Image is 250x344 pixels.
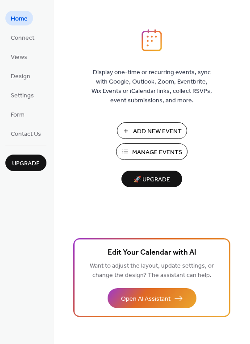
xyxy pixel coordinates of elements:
[5,88,39,102] a: Settings
[12,159,40,168] span: Upgrade
[5,126,46,141] a: Contact Us
[108,288,196,308] button: Open AI Assistant
[90,260,214,281] span: Want to adjust the layout, update settings, or change the design? The assistant can help.
[5,107,30,122] a: Form
[11,14,28,24] span: Home
[11,91,34,101] span: Settings
[127,174,177,186] span: 🚀 Upgrade
[11,110,25,120] span: Form
[108,247,196,259] span: Edit Your Calendar with AI
[121,294,171,304] span: Open AI Assistant
[116,143,187,160] button: Manage Events
[11,53,27,62] span: Views
[132,148,182,157] span: Manage Events
[5,68,36,83] a: Design
[92,68,212,105] span: Display one-time or recurring events, sync with Google, Outlook, Zoom, Eventbrite, Wix Events or ...
[5,30,40,45] a: Connect
[5,155,46,171] button: Upgrade
[11,130,41,139] span: Contact Us
[133,127,182,136] span: Add New Event
[11,34,34,43] span: Connect
[11,72,30,81] span: Design
[117,122,187,139] button: Add New Event
[121,171,182,187] button: 🚀 Upgrade
[5,11,33,25] a: Home
[5,49,33,64] a: Views
[142,29,162,51] img: logo_icon.svg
